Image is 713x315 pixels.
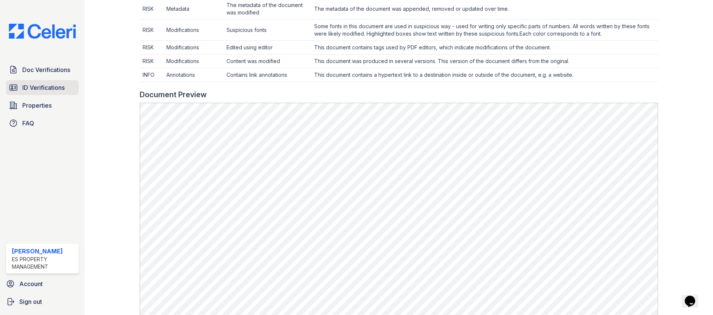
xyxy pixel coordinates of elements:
[12,256,76,270] div: ES Property Management
[224,68,311,82] td: Contains link annotations
[140,89,207,100] div: Document Preview
[224,41,311,55] td: Edited using editor
[22,119,34,128] span: FAQ
[682,285,706,308] iframe: chat widget
[19,297,42,306] span: Sign out
[163,55,224,68] td: Modifications
[140,41,163,55] td: RISK
[311,20,658,41] td: Some fonts in this document are used in suspicious way - used for writing only specific parts of ...
[311,68,658,82] td: This document contains a hypertext link to a destination inside or outside of the document, e.g. ...
[311,55,658,68] td: This document was produced in several versions. This version of the document differs from the ori...
[6,80,79,95] a: ID Verifications
[311,41,658,55] td: This document contains tags used by PDF editors, which indicate modifications of the document.
[163,68,224,82] td: Annotations
[19,279,43,288] span: Account
[224,20,311,41] td: Suspicious fonts
[6,62,79,77] a: Doc Verifications
[163,20,224,41] td: Modifications
[3,24,82,39] img: CE_Logo_Blue-a8612792a0a2168367f1c8372b55b34899dd931a85d93a1a3d3e32e68fde9ad4.png
[224,55,311,68] td: Content was modified
[140,55,163,68] td: RISK
[140,20,163,41] td: RISK
[12,247,76,256] div: [PERSON_NAME]
[163,41,224,55] td: Modifications
[6,98,79,113] a: Properties
[3,294,82,309] a: Sign out
[140,68,163,82] td: INFO
[22,65,70,74] span: Doc Verifications
[22,101,52,110] span: Properties
[3,276,82,291] a: Account
[6,116,79,131] a: FAQ
[22,83,65,92] span: ID Verifications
